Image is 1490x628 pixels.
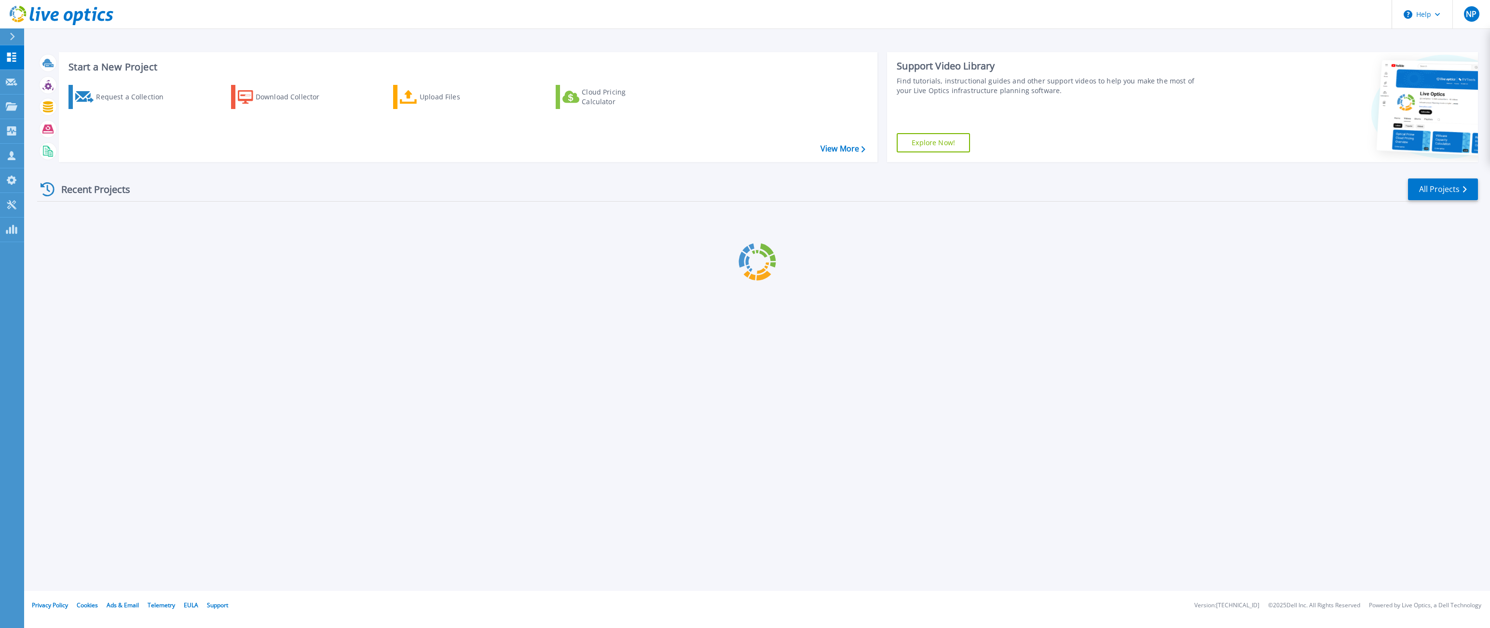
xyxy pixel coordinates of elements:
[184,601,198,609] a: EULA
[68,62,865,72] h3: Start a New Project
[231,85,339,109] a: Download Collector
[107,601,139,609] a: Ads & Email
[420,87,497,107] div: Upload Files
[68,85,176,109] a: Request a Collection
[897,76,1204,96] div: Find tutorials, instructional guides and other support videos to help you make the most of your L...
[32,601,68,609] a: Privacy Policy
[582,87,659,107] div: Cloud Pricing Calculator
[820,144,865,153] a: View More
[1466,10,1476,18] span: NP
[1369,602,1481,609] li: Powered by Live Optics, a Dell Technology
[897,133,970,152] a: Explore Now!
[393,85,501,109] a: Upload Files
[37,177,143,201] div: Recent Projects
[256,87,333,107] div: Download Collector
[897,60,1204,72] div: Support Video Library
[1268,602,1360,609] li: © 2025 Dell Inc. All Rights Reserved
[1408,178,1478,200] a: All Projects
[96,87,173,107] div: Request a Collection
[148,601,175,609] a: Telemetry
[207,601,228,609] a: Support
[77,601,98,609] a: Cookies
[1194,602,1259,609] li: Version: [TECHNICAL_ID]
[556,85,663,109] a: Cloud Pricing Calculator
